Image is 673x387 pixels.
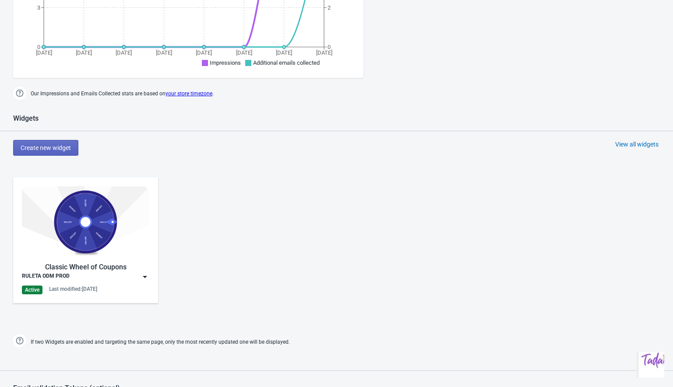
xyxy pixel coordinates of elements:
[13,334,26,347] img: help.png
[166,91,212,97] a: your store timezone
[210,59,241,66] span: Impressions
[36,49,52,56] tspan: [DATE]
[31,335,290,349] span: If two Widgets are enabled and targeting the same page, only the most recently updated one will b...
[49,286,97,293] div: Last modified: [DATE]
[116,49,132,56] tspan: [DATE]
[37,4,40,11] tspan: 3
[636,352,664,378] iframe: chat widget
[615,140,659,149] div: View all widgets
[13,140,78,156] button: Create new widget
[253,59,320,66] span: Additional emails collected
[21,144,71,151] span: Create new widget
[31,87,214,101] span: Our Impressions and Emails Collected stats are based on .
[156,49,172,56] tspan: [DATE]
[76,49,92,56] tspan: [DATE]
[276,49,292,56] tspan: [DATE]
[22,186,149,258] img: classic_game.jpg
[316,49,332,56] tspan: [DATE]
[328,4,331,11] tspan: 2
[22,262,149,272] div: Classic Wheel of Coupons
[22,286,42,294] div: Active
[141,272,149,281] img: dropdown.png
[22,272,70,281] div: RULETA ODM PROD
[13,87,26,100] img: help.png
[196,49,212,56] tspan: [DATE]
[37,44,40,50] tspan: 0
[236,49,252,56] tspan: [DATE]
[328,44,331,50] tspan: 0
